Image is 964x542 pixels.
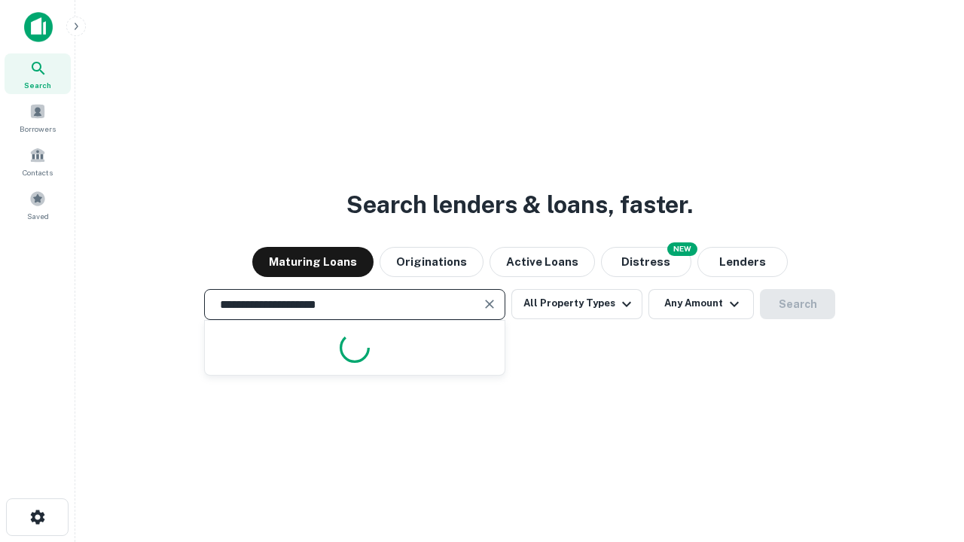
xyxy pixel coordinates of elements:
iframe: Chat Widget [889,422,964,494]
a: Saved [5,184,71,225]
button: Active Loans [490,247,595,277]
div: NEW [667,242,697,256]
button: All Property Types [511,289,642,319]
span: Contacts [23,166,53,178]
button: Originations [380,247,484,277]
span: Search [24,79,51,91]
img: capitalize-icon.png [24,12,53,42]
button: Search distressed loans with lien and other non-mortgage details. [601,247,691,277]
button: Lenders [697,247,788,277]
button: Any Amount [648,289,754,319]
a: Search [5,53,71,94]
h3: Search lenders & loans, faster. [346,187,693,223]
span: Saved [27,210,49,222]
button: Maturing Loans [252,247,374,277]
a: Contacts [5,141,71,181]
button: Clear [479,294,500,315]
span: Borrowers [20,123,56,135]
a: Borrowers [5,97,71,138]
